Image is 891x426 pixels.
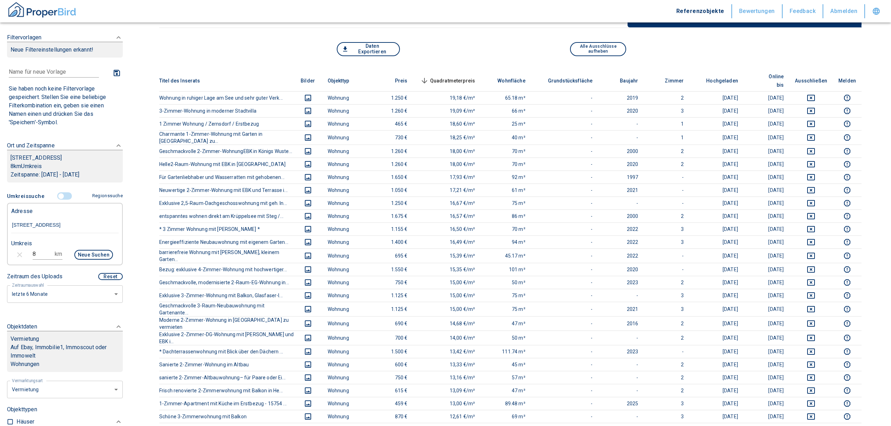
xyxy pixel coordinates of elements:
[413,263,481,276] td: 15,35 €/m²
[55,250,62,258] p: km
[300,120,316,128] button: images
[531,158,598,171] td: -
[368,248,413,263] td: 695 €
[300,347,316,356] button: images
[689,209,744,222] td: [DATE]
[795,199,827,207] button: deselect this listing
[413,316,481,331] td: 14,68 €/m²
[481,197,531,209] td: 75 m²
[300,94,316,102] button: images
[368,197,413,209] td: 1.250 €
[159,222,294,235] th: * 3 Zimmer Wohnung mit [PERSON_NAME] *
[531,222,598,235] td: -
[300,278,316,287] button: images
[644,263,689,276] td: -
[300,399,316,408] button: images
[7,380,123,399] div: letzte 6 Monate
[744,222,789,235] td: [DATE]
[689,302,744,316] td: [DATE]
[744,91,789,104] td: [DATE]
[300,412,316,421] button: images
[598,184,644,197] td: 2021
[644,209,689,222] td: 2
[838,173,856,181] button: report this listing
[413,145,481,158] td: 18,00 €/m²
[598,248,644,263] td: 2022
[368,209,413,222] td: 1.675 €
[294,70,322,92] th: Bilder
[419,76,475,85] span: Quadratmeterpreis
[7,272,62,281] p: Zeitraum des Uploads
[744,171,789,184] td: [DATE]
[795,373,827,382] button: deselect this listing
[744,235,789,248] td: [DATE]
[300,291,316,300] button: images
[531,171,598,184] td: -
[744,130,789,145] td: [DATE]
[368,263,413,276] td: 1.550 €
[838,186,856,194] button: report this listing
[838,199,856,207] button: report this listing
[570,42,626,56] button: Alle Ausschlüsse aufheben
[481,91,531,104] td: 65.18 m²
[322,145,368,158] td: Wohnung
[732,4,783,18] button: Bewertungen
[368,104,413,117] td: 1.260 €
[322,171,368,184] td: Wohnung
[300,305,316,313] button: images
[159,263,294,276] th: Bezug: exklusive 4-Zimmer-Wohnung mit hochwertiger...
[413,184,481,197] td: 17,21 €/m²
[413,209,481,222] td: 16,57 €/m²
[644,302,689,316] td: 3
[300,147,316,155] button: images
[11,360,119,368] p: Wohnungen
[783,4,824,18] button: Feedback
[7,315,123,379] div: ObjektdatenVermietungAuf Ebay, Immobilie1, Immoscout oder ImmoweltWohnungen
[838,291,856,300] button: report this listing
[531,145,598,158] td: -
[838,133,856,142] button: report this listing
[689,248,744,263] td: [DATE]
[689,91,744,104] td: [DATE]
[795,412,827,421] button: deselect this listing
[7,65,123,129] div: FiltervorlagenNeue Filtereinstellungen erkannt!
[300,373,316,382] button: images
[795,334,827,342] button: deselect this listing
[413,235,481,248] td: 16,49 €/m²
[368,276,413,289] td: 750 €
[300,265,316,274] button: images
[300,225,316,233] button: images
[300,173,316,181] button: images
[481,104,531,117] td: 66 m²
[838,238,856,246] button: report this listing
[598,171,644,184] td: 1997
[481,171,531,184] td: 92 m²
[486,76,525,85] span: Wohnfläche
[795,160,827,168] button: deselect this listing
[795,319,827,328] button: deselect this listing
[368,117,413,130] td: 465 €
[300,186,316,194] button: images
[531,235,598,248] td: -
[322,222,368,235] td: Wohnung
[598,197,644,209] td: -
[598,117,644,130] td: -
[598,158,644,171] td: 2020
[689,263,744,276] td: [DATE]
[300,319,316,328] button: images
[300,386,316,395] button: images
[838,412,856,421] button: report this listing
[838,225,856,233] button: report this listing
[838,265,856,274] button: report this listing
[481,117,531,130] td: 25 m²
[795,305,827,313] button: deselect this listing
[368,130,413,145] td: 730 €
[644,222,689,235] td: 3
[838,373,856,382] button: report this listing
[368,316,413,331] td: 690 €
[159,209,294,222] th: entspanntes wohnen direkt am Krüppelsee mit Steg /...
[481,130,531,145] td: 40 m²
[322,184,368,197] td: Wohnung
[159,171,294,184] th: Für Gartenliebhaber und Wasserratten mit gehobenen...
[838,278,856,287] button: report this listing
